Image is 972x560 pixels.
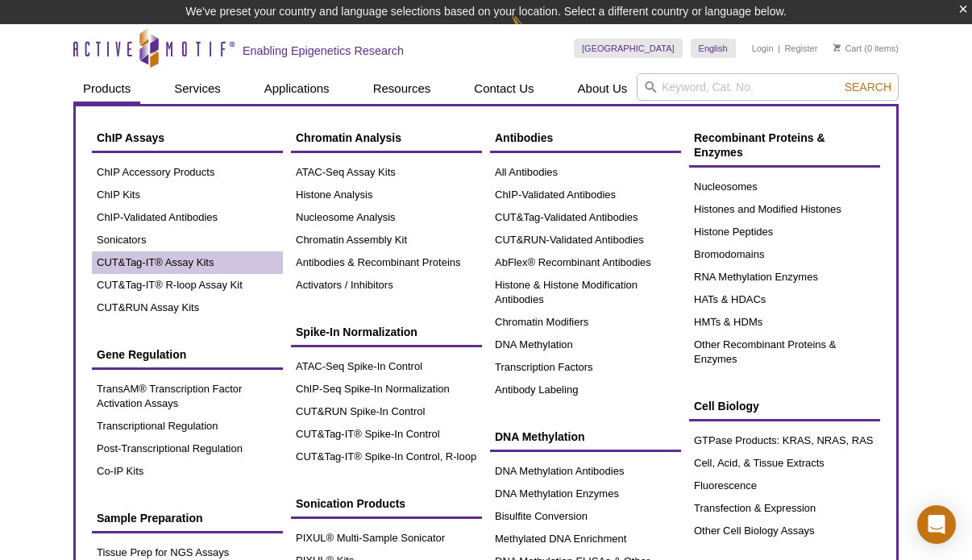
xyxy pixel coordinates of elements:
a: Histone Analysis [291,184,482,206]
a: Resources [363,73,441,104]
span: Gene Regulation [97,348,186,361]
a: ChIP-Seq Spike-In Normalization [291,378,482,400]
a: CUT&RUN Spike-In Control [291,400,482,423]
a: ATAC-Seq Assay Kits [291,161,482,184]
a: CUT&Tag-IT® Spike-In Control, R-loop [291,446,482,468]
a: Transfection & Expression [689,497,880,520]
a: Cell Biology [689,391,880,421]
span: Sample Preparation [97,512,203,525]
a: HATs & HDACs [689,288,880,311]
a: DNA Methylation [490,421,681,452]
a: GTPase Products: KRAS, NRAS, RAS [689,429,880,452]
a: Transcriptional Regulation [92,415,283,438]
a: CUT&RUN-Validated Antibodies [490,229,681,251]
a: Histone & Histone Modification Antibodies [490,274,681,311]
span: Recombinant Proteins & Enzymes [694,131,825,159]
a: Spike-In Normalization [291,317,482,347]
a: CUT&Tag-IT® R-loop Assay Kit [92,274,283,297]
a: Nucleosome Analysis [291,206,482,229]
a: ChIP Assays [92,122,283,153]
a: Gene Regulation [92,339,283,370]
a: CUT&RUN Assay Kits [92,297,283,319]
img: Your Cart [833,44,841,52]
li: | [778,39,780,58]
a: Antibodies [490,122,681,153]
a: Chromatin Assembly Kit [291,229,482,251]
a: Bisulfite Conversion [490,505,681,528]
a: Fluorescence [689,475,880,497]
a: HMTs & HDMs [689,311,880,334]
button: Search [840,80,896,94]
span: Cell Biology [694,400,759,413]
a: Contact Us [464,73,543,104]
a: RNA Methylation Enzymes [689,266,880,288]
a: [GEOGRAPHIC_DATA] [574,39,683,58]
a: Login [752,43,774,54]
a: Histones and Modified Histones [689,198,880,221]
span: Sonication Products [296,497,405,510]
a: Sonication Products [291,488,482,519]
a: English [691,39,736,58]
a: Applications [255,73,339,104]
a: Recombinant Proteins & Enzymes [689,122,880,168]
a: All Antibodies [490,161,681,184]
a: Sonicators [92,229,283,251]
a: Sample Preparation [92,503,283,533]
a: Register [784,43,817,54]
a: CUT&Tag-IT® Spike-In Control [291,423,482,446]
a: ChIP Accessory Products [92,161,283,184]
a: Cart [833,43,862,54]
a: ChIP-Validated Antibodies [92,206,283,229]
span: Search [845,81,891,93]
a: DNA Methylation [490,334,681,356]
a: Methylated DNA Enrichment [490,528,681,550]
span: Chromatin Analysis [296,131,401,144]
span: Antibodies [495,131,553,144]
div: Open Intercom Messenger [917,505,956,544]
a: DNA Methylation Enzymes [490,483,681,505]
a: DNA Methylation Antibodies [490,460,681,483]
a: Chromatin Analysis [291,122,482,153]
a: Post-Transcriptional Regulation [92,438,283,460]
a: CUT&Tag-Validated Antibodies [490,206,681,229]
span: Spike-In Normalization [296,326,417,338]
a: Transcription Factors [490,356,681,379]
a: PIXUL® Multi-Sample Sonicator [291,527,482,550]
a: About Us [568,73,638,104]
span: ChIP Assays [97,131,164,144]
li: (0 items) [833,39,899,58]
a: ATAC-Seq Spike-In Control [291,355,482,378]
a: Antibodies & Recombinant Proteins [291,251,482,274]
a: Nucleosomes [689,176,880,198]
a: Services [164,73,231,104]
a: Activators / Inhibitors [291,274,482,297]
a: Other Recombinant Proteins & Enzymes [689,334,880,371]
input: Keyword, Cat. No. [637,73,899,101]
a: Chromatin Modifiers [490,311,681,334]
a: Products [73,73,140,104]
a: Antibody Labeling [490,379,681,401]
span: DNA Methylation [495,430,584,443]
a: Co-IP Kits [92,460,283,483]
a: TransAM® Transcription Factor Activation Assays [92,378,283,415]
h2: Enabling Epigenetics Research [243,44,404,58]
a: CUT&Tag-IT® Assay Kits [92,251,283,274]
a: AbFlex® Recombinant Antibodies [490,251,681,274]
a: Other Cell Biology Assays [689,520,880,542]
a: ChIP Kits [92,184,283,206]
a: Cell, Acid, & Tissue Extracts [689,452,880,475]
a: ChIP-Validated Antibodies [490,184,681,206]
a: Bromodomains [689,243,880,266]
img: Change Here [511,12,554,50]
a: Histone Peptides [689,221,880,243]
